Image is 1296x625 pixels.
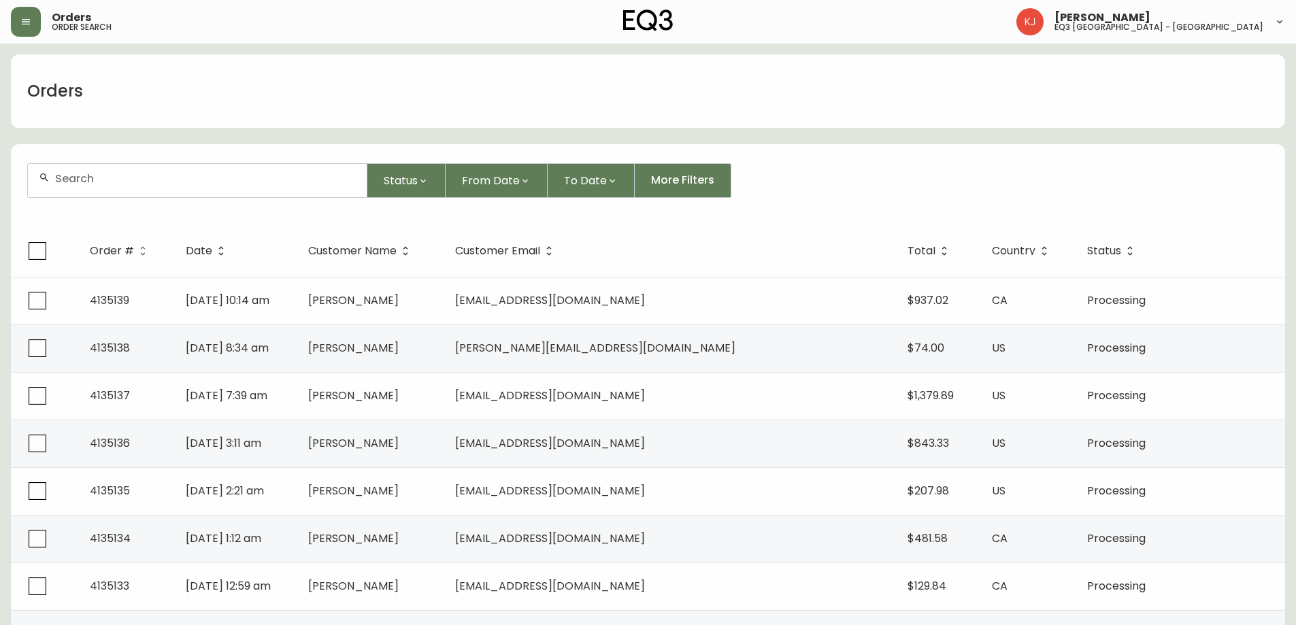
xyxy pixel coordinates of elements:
span: [DATE] 8:34 am [186,340,269,356]
span: Total [908,245,953,257]
span: [EMAIL_ADDRESS][DOMAIN_NAME] [455,530,645,546]
span: [PERSON_NAME] [308,435,399,451]
span: [PERSON_NAME] [308,388,399,403]
span: [EMAIL_ADDRESS][DOMAIN_NAME] [455,292,645,308]
span: Customer Name [308,245,414,257]
span: Customer Email [455,245,558,257]
span: US [992,340,1006,356]
span: [DATE] 12:59 am [186,578,271,594]
span: [PERSON_NAME] [308,578,399,594]
span: $481.58 [908,530,948,546]
span: [PERSON_NAME] [308,483,399,499]
span: Processing [1087,483,1146,499]
span: 4135136 [90,435,130,451]
span: Orders [52,12,91,23]
span: Processing [1087,578,1146,594]
span: [PERSON_NAME] [308,340,399,356]
span: Customer Email [455,247,540,255]
button: From Date [446,163,548,198]
span: Order # [90,247,134,255]
img: 24a625d34e264d2520941288c4a55f8e [1016,8,1044,35]
h5: order search [52,23,112,31]
span: US [992,435,1006,451]
span: Status [1087,247,1121,255]
input: Search [55,172,356,185]
button: Status [367,163,446,198]
span: From Date [462,172,520,189]
span: Total [908,247,935,255]
span: Processing [1087,435,1146,451]
span: [PERSON_NAME][EMAIL_ADDRESS][DOMAIN_NAME] [455,340,735,356]
span: $74.00 [908,340,944,356]
span: [DATE] 7:39 am [186,388,267,403]
span: $207.98 [908,483,949,499]
span: US [992,483,1006,499]
span: $843.33 [908,435,949,451]
span: Date [186,245,230,257]
span: To Date [564,172,607,189]
span: Status [384,172,418,189]
span: 4135139 [90,292,129,308]
span: [EMAIL_ADDRESS][DOMAIN_NAME] [455,483,645,499]
span: Country [992,245,1053,257]
span: [EMAIL_ADDRESS][DOMAIN_NAME] [455,578,645,594]
span: [EMAIL_ADDRESS][DOMAIN_NAME] [455,435,645,451]
span: 4135134 [90,530,131,546]
span: [EMAIL_ADDRESS][DOMAIN_NAME] [455,388,645,403]
span: CA [992,292,1008,308]
span: Country [992,247,1035,255]
span: 4135133 [90,578,129,594]
span: [DATE] 1:12 am [186,530,261,546]
span: Processing [1087,530,1146,546]
span: US [992,388,1006,403]
span: [DATE] 10:14 am [186,292,269,308]
span: 4135135 [90,483,130,499]
span: Processing [1087,340,1146,356]
span: 4135138 [90,340,130,356]
button: To Date [548,163,635,198]
span: $1,379.89 [908,388,954,403]
img: logo [623,10,674,31]
span: CA [992,578,1008,594]
span: More Filters [651,173,714,188]
button: More Filters [635,163,731,198]
span: [DATE] 3:11 am [186,435,261,451]
span: Status [1087,245,1139,257]
span: $129.84 [908,578,946,594]
span: Processing [1087,388,1146,403]
span: Order # [90,245,152,257]
span: Customer Name [308,247,397,255]
span: CA [992,530,1008,546]
span: [DATE] 2:21 am [186,483,264,499]
span: Processing [1087,292,1146,308]
span: Date [186,247,212,255]
span: [PERSON_NAME] [1054,12,1150,23]
span: [PERSON_NAME] [308,292,399,308]
span: 4135137 [90,388,130,403]
span: [PERSON_NAME] [308,530,399,546]
h1: Orders [27,80,83,103]
h5: eq3 [GEOGRAPHIC_DATA] - [GEOGRAPHIC_DATA] [1054,23,1263,31]
span: $937.02 [908,292,948,308]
